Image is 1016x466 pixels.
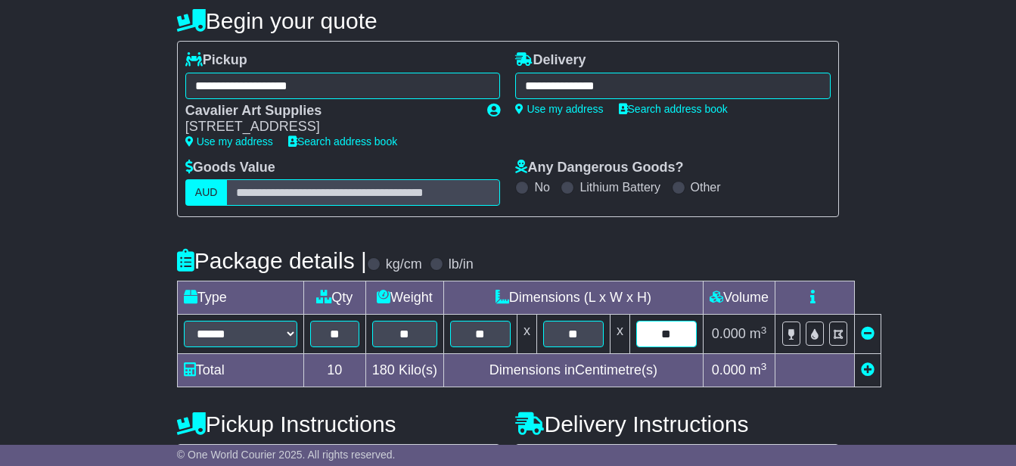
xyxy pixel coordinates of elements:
[515,160,683,176] label: Any Dangerous Goods?
[372,362,395,377] span: 180
[443,281,703,315] td: Dimensions (L x W x H)
[386,256,422,273] label: kg/cm
[750,362,767,377] span: m
[712,362,746,377] span: 0.000
[303,354,365,387] td: 10
[177,449,396,461] span: © One World Courier 2025. All rights reserved.
[712,326,746,341] span: 0.000
[365,281,443,315] td: Weight
[861,326,875,341] a: Remove this item
[750,326,767,341] span: m
[365,354,443,387] td: Kilo(s)
[515,103,603,115] a: Use my address
[534,180,549,194] label: No
[443,354,703,387] td: Dimensions in Centimetre(s)
[185,119,473,135] div: [STREET_ADDRESS]
[449,256,474,273] label: lb/in
[177,354,303,387] td: Total
[288,135,397,148] a: Search address book
[185,135,273,148] a: Use my address
[177,8,839,33] h4: Begin your quote
[761,325,767,336] sup: 3
[177,281,303,315] td: Type
[515,412,839,436] h4: Delivery Instructions
[177,412,501,436] h4: Pickup Instructions
[619,103,728,115] a: Search address book
[177,248,367,273] h4: Package details |
[691,180,721,194] label: Other
[579,180,660,194] label: Lithium Battery
[861,362,875,377] a: Add new item
[761,361,767,372] sup: 3
[185,52,247,69] label: Pickup
[703,281,775,315] td: Volume
[517,315,536,354] td: x
[185,160,275,176] label: Goods Value
[515,52,586,69] label: Delivery
[303,281,365,315] td: Qty
[185,179,228,206] label: AUD
[610,315,629,354] td: x
[185,103,473,120] div: Cavalier Art Supplies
